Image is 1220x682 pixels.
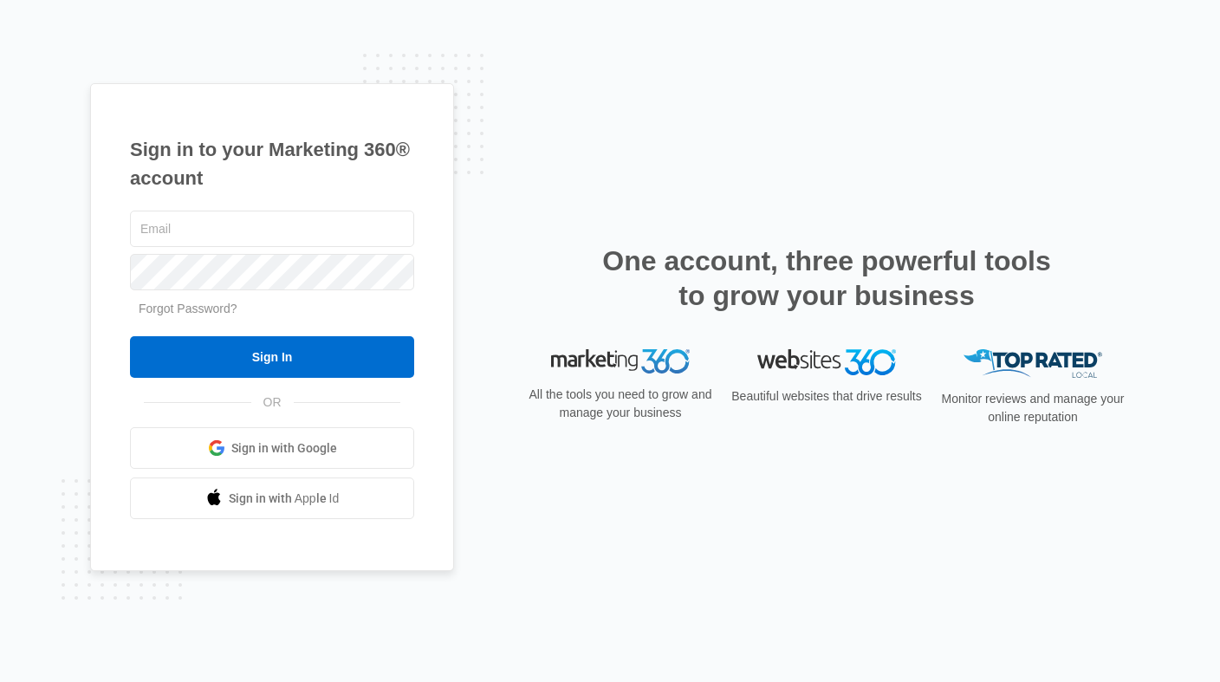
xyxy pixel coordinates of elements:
h2: One account, three powerful tools to grow your business [597,244,1056,313]
a: Sign in with Google [130,427,414,469]
span: Sign in with Apple Id [229,490,340,508]
input: Email [130,211,414,247]
input: Sign In [130,336,414,378]
a: Forgot Password? [139,302,237,315]
img: Marketing 360 [551,349,690,373]
img: Top Rated Local [964,349,1102,378]
a: Sign in with Apple Id [130,477,414,519]
p: Beautiful websites that drive results [730,387,924,406]
p: All the tools you need to grow and manage your business [523,386,717,422]
span: Sign in with Google [231,439,337,458]
img: Websites 360 [757,349,896,374]
span: OR [251,393,294,412]
p: Monitor reviews and manage your online reputation [936,390,1130,426]
h1: Sign in to your Marketing 360® account [130,135,414,192]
